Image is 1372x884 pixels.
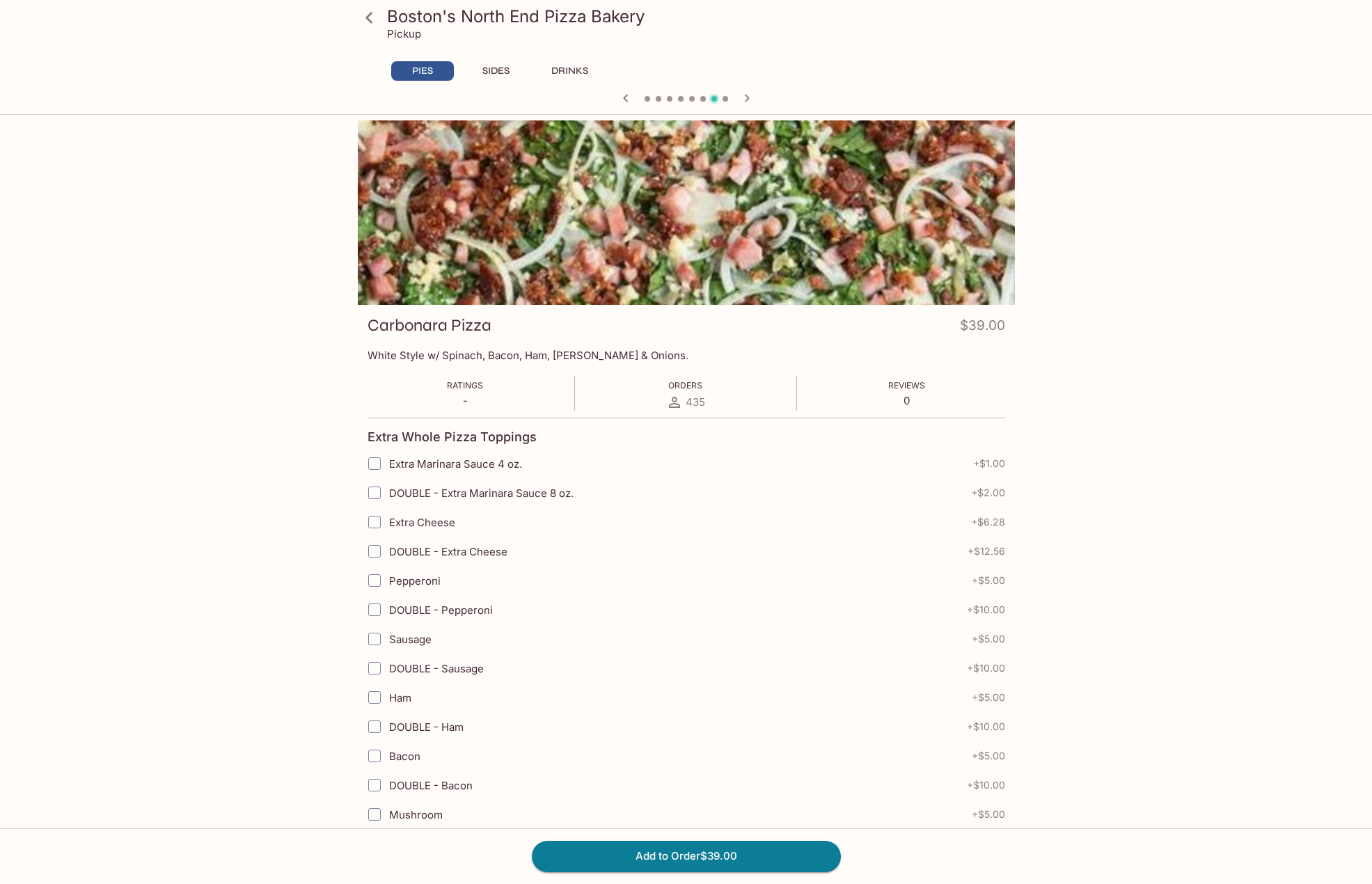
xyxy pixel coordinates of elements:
span: DOUBLE - Extra Cheese [389,545,507,558]
span: DOUBLE - Sausage [389,662,484,675]
span: Bacon [389,750,420,763]
span: + $10.00 [967,604,1005,615]
span: + $2.00 [971,487,1005,498]
div: Carbonara Pizza [358,120,1015,305]
span: DOUBLE - Bacon [389,779,473,792]
span: + $5.00 [972,692,1005,703]
h4: $39.00 [960,315,1005,342]
span: Mushroom [389,808,443,821]
span: + $5.00 [972,809,1005,820]
span: DOUBLE - Pepperoni [389,603,493,617]
p: 0 [888,394,925,407]
h4: Extra Whole Pizza Toppings [368,429,537,445]
span: + $10.00 [967,663,1005,674]
span: DOUBLE - Extra Marinara Sauce 8 oz. [389,487,574,500]
span: Reviews [888,380,925,390]
span: + $10.00 [967,780,1005,791]
span: Pepperoni [389,574,441,587]
span: Extra Marinara Sauce 4 oz. [389,457,522,471]
span: 435 [686,395,705,409]
span: + $5.00 [972,750,1005,761]
p: - [447,394,483,407]
span: + $5.00 [972,633,1005,645]
span: Ham [389,691,411,704]
button: DRINKS [539,61,601,81]
span: + $1.00 [973,458,1005,469]
span: + $12.56 [968,546,1005,557]
span: Extra Cheese [389,516,455,529]
h3: Boston's North End Pizza Bakery [387,6,1009,27]
span: Sausage [389,633,432,646]
span: + $10.00 [967,721,1005,732]
button: PIES [391,61,454,81]
button: Add to Order$39.00 [532,841,841,871]
span: DOUBLE - Ham [389,720,464,734]
span: + $6.28 [971,516,1005,528]
button: SIDES [465,61,528,81]
span: Ratings [447,380,483,390]
p: Pickup [387,27,421,40]
h3: Carbonara Pizza [368,315,491,336]
span: Orders [668,380,702,390]
span: + $5.00 [972,575,1005,586]
p: White Style w/ Spinach, Bacon, Ham, [PERSON_NAME] & Onions. [368,349,1005,362]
